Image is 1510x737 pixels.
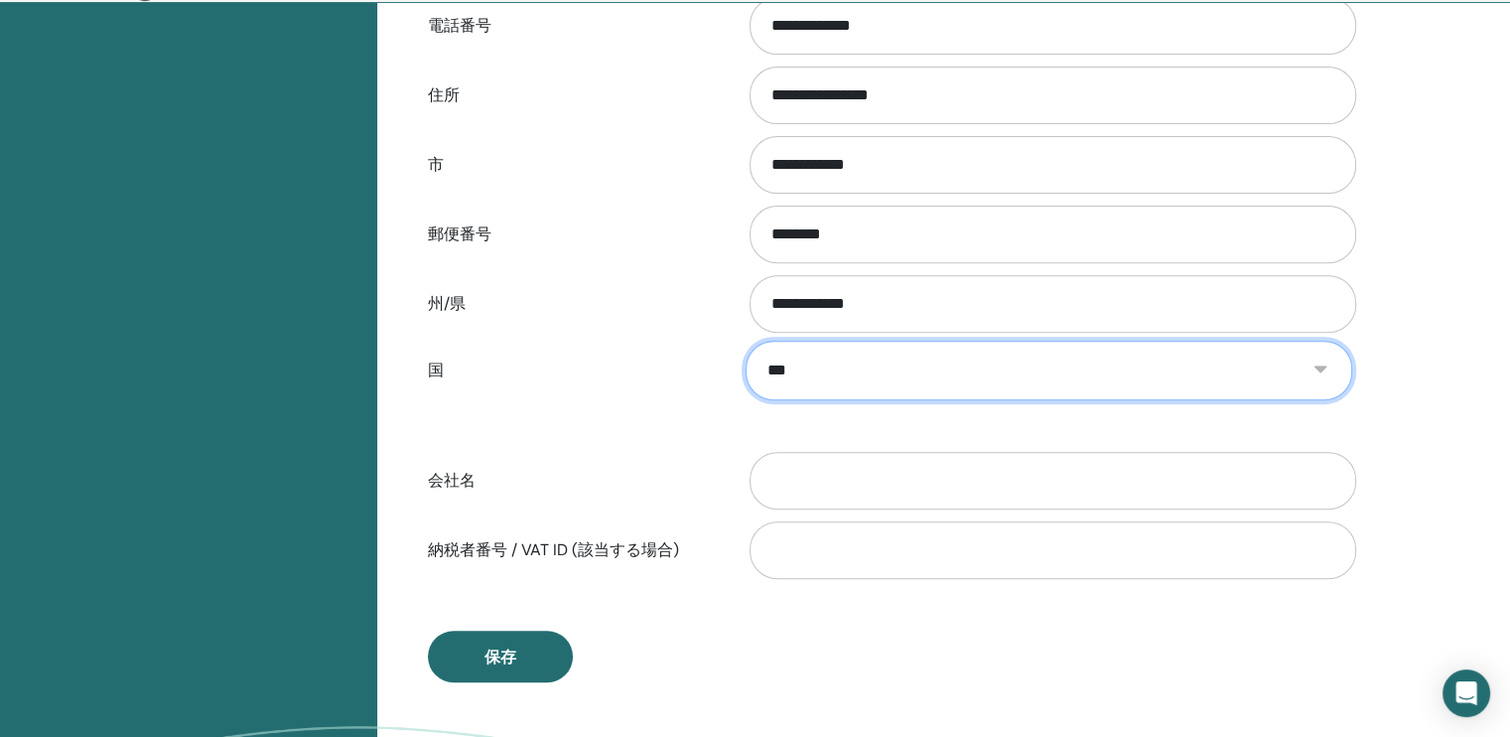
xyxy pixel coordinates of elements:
[413,76,731,114] label: 住所
[413,285,731,323] label: 州/県
[413,531,731,569] label: 納税者番号 / VAT ID (該当する場合)
[428,631,573,682] button: 保存
[484,647,516,667] span: 保存
[413,216,731,253] label: 郵便番号
[1442,669,1490,717] div: インターコムメッセンジャーを開く
[413,7,731,45] label: 電話番号
[413,352,731,389] label: 国
[413,146,731,184] label: 市
[413,462,731,500] label: 会社名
